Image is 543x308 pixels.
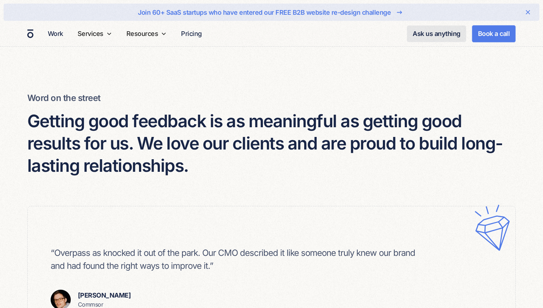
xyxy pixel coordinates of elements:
[472,25,516,42] a: Book a call
[138,8,391,17] div: Join 60+ SaaS startups who have entered our FREE B2B website re-design challenge
[124,21,170,46] div: Resources
[27,110,516,177] h4: Getting good feedback is as meaningful as getting good results for us. We love our clients and ar...
[27,6,516,18] a: Join 60+ SaaS startups who have entered our FREE B2B website re-design challenge
[27,92,516,104] h6: Word on the street
[78,290,131,300] p: [PERSON_NAME]
[51,247,418,272] p: “Overpass as knocked it out of the park. Our CMO described it like someone truly knew our brand a...
[78,29,103,38] div: Services
[27,29,33,38] a: home
[178,27,205,41] a: Pricing
[126,29,158,38] div: Resources
[407,26,466,42] a: Ask us anything
[45,27,66,41] a: Work
[75,21,115,46] div: Services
